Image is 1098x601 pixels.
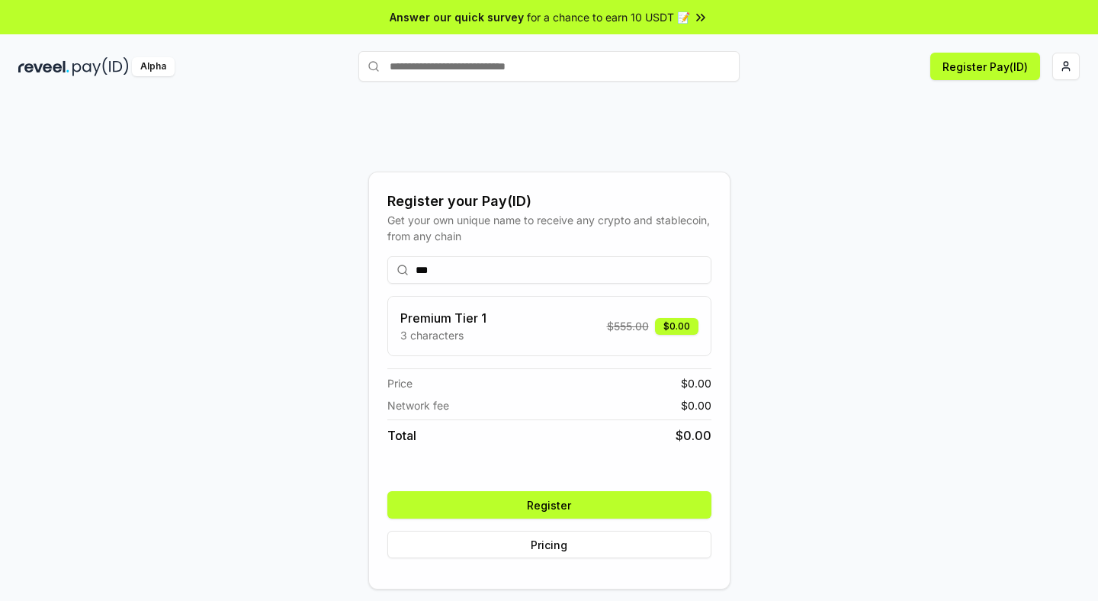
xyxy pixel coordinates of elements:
[655,318,698,335] div: $0.00
[390,9,524,25] span: Answer our quick survey
[387,375,413,391] span: Price
[400,327,486,343] p: 3 characters
[72,57,129,76] img: pay_id
[387,191,711,212] div: Register your Pay(ID)
[681,375,711,391] span: $ 0.00
[387,491,711,519] button: Register
[18,57,69,76] img: reveel_dark
[676,426,711,445] span: $ 0.00
[387,531,711,558] button: Pricing
[387,397,449,413] span: Network fee
[527,9,690,25] span: for a chance to earn 10 USDT 📝
[387,426,416,445] span: Total
[132,57,175,76] div: Alpha
[607,318,649,334] span: $ 555.00
[681,397,711,413] span: $ 0.00
[387,212,711,244] div: Get your own unique name to receive any crypto and stablecoin, from any chain
[930,53,1040,80] button: Register Pay(ID)
[400,309,486,327] h3: Premium Tier 1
